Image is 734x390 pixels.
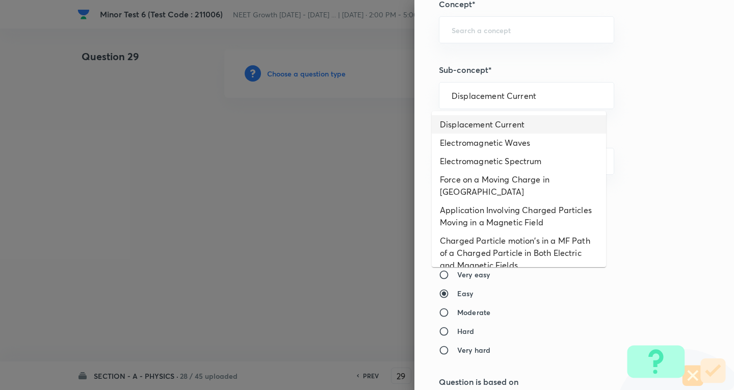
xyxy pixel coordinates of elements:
[608,29,610,31] button: Open
[432,231,606,274] li: Charged Particle motion's in a MF Path of a Charged Particle in Both Electric and Magnetic Fields
[457,269,490,280] h6: Very easy
[432,134,606,152] li: Electromagnetic Waves
[432,152,606,170] li: Electromagnetic Spectrum
[439,376,675,388] h5: Question is based on
[608,161,610,163] button: Open
[439,64,675,76] h5: Sub-concept*
[452,91,601,100] input: Search a sub-concept
[608,95,610,97] button: Close
[457,345,490,355] h6: Very hard
[432,115,606,134] li: Displacement Current
[432,170,606,201] li: Force on a Moving Charge in [GEOGRAPHIC_DATA]
[432,201,606,231] li: Application Involving Charged Particles Moving in a Magnetic Field
[457,288,474,299] h6: Easy
[457,326,475,336] h6: Hard
[452,25,601,35] input: Search a concept
[457,307,490,318] h6: Moderate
